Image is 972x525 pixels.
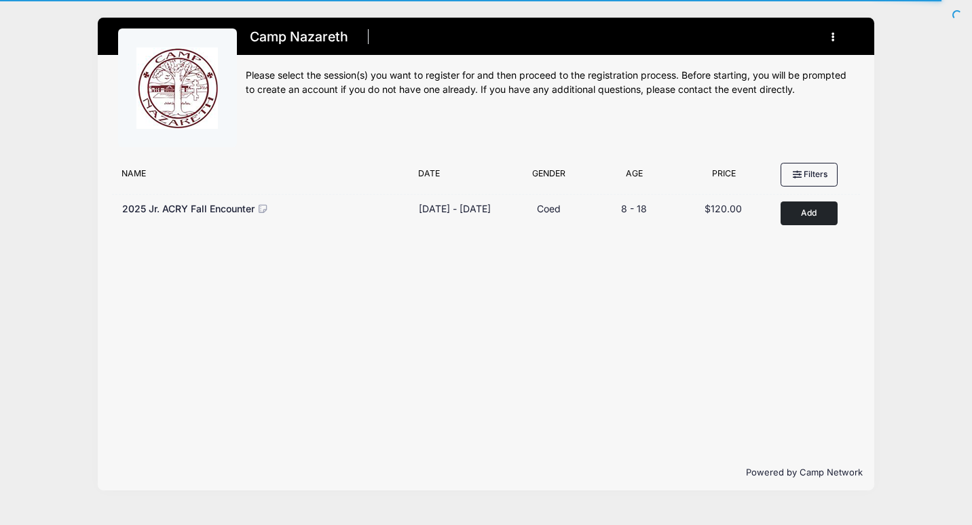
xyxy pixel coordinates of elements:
[621,203,647,214] span: 8 - 18
[705,203,742,214] span: $120.00
[508,168,590,187] div: Gender
[412,168,508,187] div: Date
[781,201,838,225] button: Add
[537,203,561,214] span: Coed
[122,203,255,214] span: 2025 Jr. ACRY Fall Encounter
[679,168,768,187] div: Price
[419,201,491,216] div: [DATE] - [DATE]
[590,168,679,187] div: Age
[109,466,863,480] p: Powered by Camp Network
[246,69,855,97] div: Please select the session(s) you want to register for and then proceed to the registration proces...
[115,168,412,187] div: Name
[781,163,838,186] button: Filters
[246,25,353,49] h1: Camp Nazareth
[136,47,218,129] img: logo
